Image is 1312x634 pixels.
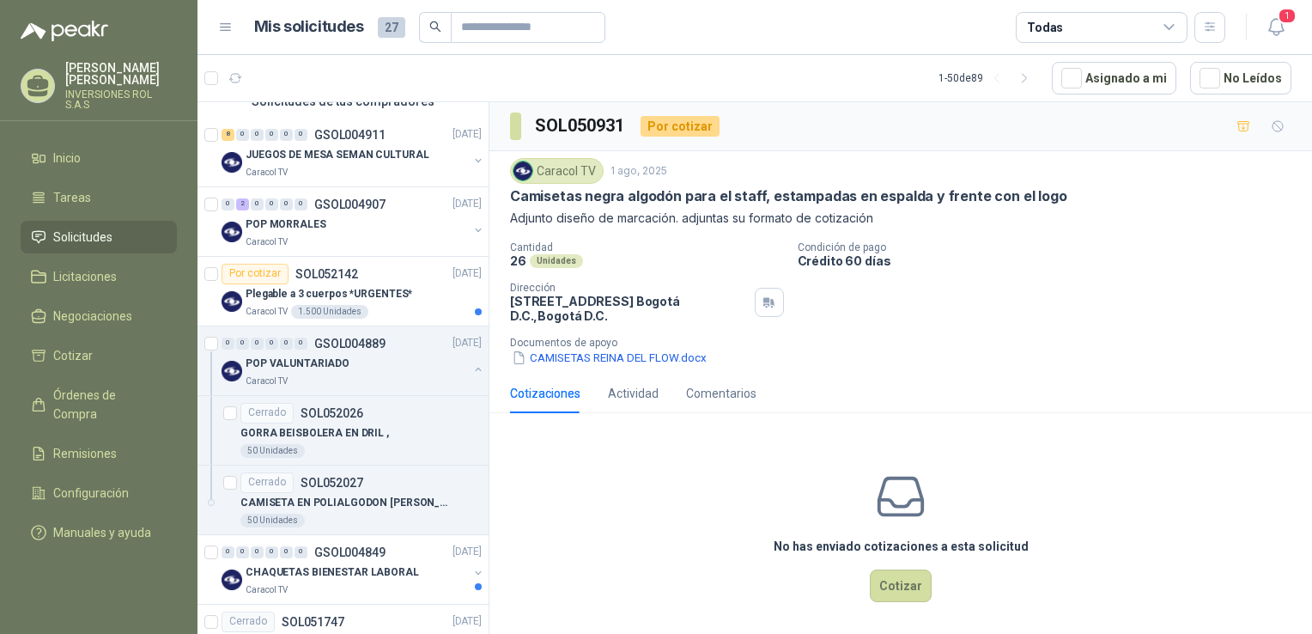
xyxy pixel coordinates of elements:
[453,544,482,560] p: [DATE]
[246,356,349,372] p: POP VALUNTARIADO
[21,300,177,332] a: Negociaciones
[21,379,177,430] a: Órdenes de Compra
[641,116,720,137] div: Por cotizar
[246,286,412,302] p: Plegable a 3 cuerpos *URGENTES*
[246,375,288,388] p: Caracol TV
[513,162,532,180] img: Company Logo
[21,21,108,41] img: Logo peakr
[197,396,489,466] a: CerradoSOL052026GORRA BEISBOLERA EN DRIL ,50 Unidades
[453,613,482,630] p: [DATE]
[295,129,307,141] div: 0
[222,125,485,180] a: 8 0 0 0 0 0 GSOL004911[DATE] Company LogoJUEGOS DE MESA SEMAN CULTURALCaracol TV
[1027,18,1063,37] div: Todas
[1278,8,1297,24] span: 1
[222,361,242,381] img: Company Logo
[314,338,386,350] p: GSOL004889
[510,241,784,253] p: Cantidad
[236,198,249,210] div: 2
[429,21,441,33] span: search
[197,466,489,535] a: CerradoSOL052027CAMISETA EN POLIALGODON [PERSON_NAME]50 Unidades
[265,129,278,141] div: 0
[21,181,177,214] a: Tareas
[530,254,583,268] div: Unidades
[21,142,177,174] a: Inicio
[453,265,482,282] p: [DATE]
[240,514,305,527] div: 50 Unidades
[53,188,91,207] span: Tareas
[222,612,275,632] div: Cerrado
[510,158,604,184] div: Caracol TV
[240,444,305,458] div: 50 Unidades
[301,477,363,489] p: SOL052027
[510,187,1066,205] p: Camisetas negra algodón para el staff, estampadas en espalda y frente con el logo
[21,437,177,470] a: Remisiones
[453,126,482,143] p: [DATE]
[453,196,482,212] p: [DATE]
[798,241,1306,253] p: Condición de pago
[53,346,93,365] span: Cotizar
[53,267,117,286] span: Licitaciones
[21,339,177,372] a: Cotizar
[314,129,386,141] p: GSOL004911
[774,537,1029,556] h3: No has enviado cotizaciones a esta solicitud
[938,64,1038,92] div: 1 - 50 de 89
[510,282,748,294] p: Dirección
[254,15,364,40] h1: Mis solicitudes
[21,221,177,253] a: Solicitudes
[53,228,112,247] span: Solicitudes
[251,129,264,141] div: 0
[280,129,293,141] div: 0
[314,546,386,558] p: GSOL004849
[251,338,264,350] div: 0
[222,570,242,590] img: Company Logo
[280,546,293,558] div: 0
[1260,12,1291,43] button: 1
[510,294,748,323] p: [STREET_ADDRESS] Bogotá D.C. , Bogotá D.C.
[53,523,151,542] span: Manuales y ayuda
[1190,62,1291,94] button: No Leídos
[301,407,363,419] p: SOL052026
[197,257,489,326] a: Por cotizarSOL052142[DATE] Company LogoPlegable a 3 cuerpos *URGENTES*Caracol TV1.500 Unidades
[251,198,264,210] div: 0
[53,444,117,463] span: Remisiones
[222,546,234,558] div: 0
[265,338,278,350] div: 0
[295,198,307,210] div: 0
[222,264,289,284] div: Por cotizar
[21,477,177,509] a: Configuración
[53,484,129,503] span: Configuración
[295,268,358,280] p: SOL052142
[251,546,264,558] div: 0
[608,384,659,403] div: Actividad
[453,335,482,351] p: [DATE]
[53,307,132,326] span: Negociaciones
[222,333,485,388] a: 0 0 0 0 0 0 GSOL004889[DATE] Company LogoPOP VALUNTARIADOCaracol TV
[240,495,454,511] p: CAMISETA EN POLIALGODON [PERSON_NAME]
[246,216,326,233] p: POP MORRALES
[222,129,234,141] div: 8
[295,338,307,350] div: 0
[222,152,242,173] img: Company Logo
[65,89,177,110] p: INVERSIONES ROL S.A.S
[510,209,1291,228] p: Adjunto diseño de marcación. adjuntas su formato de cotización
[378,17,405,38] span: 27
[240,472,294,493] div: Cerrado
[246,147,429,163] p: JUEGOS DE MESA SEMAN CULTURAL
[53,386,161,424] span: Órdenes de Compra
[510,337,1305,349] p: Documentos de apoyo
[280,338,293,350] div: 0
[21,516,177,549] a: Manuales y ayuda
[280,198,293,210] div: 0
[222,291,242,312] img: Company Logo
[246,235,288,249] p: Caracol TV
[246,305,288,319] p: Caracol TV
[510,253,526,268] p: 26
[246,564,419,581] p: CHAQUETAS BIENESTAR LABORAL
[240,425,389,442] p: GORRA BEISBOLERA EN DRIL ,
[291,305,368,319] div: 1.500 Unidades
[53,149,81,168] span: Inicio
[240,403,294,424] div: Cerrado
[265,546,278,558] div: 0
[265,198,278,210] div: 0
[222,338,234,350] div: 0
